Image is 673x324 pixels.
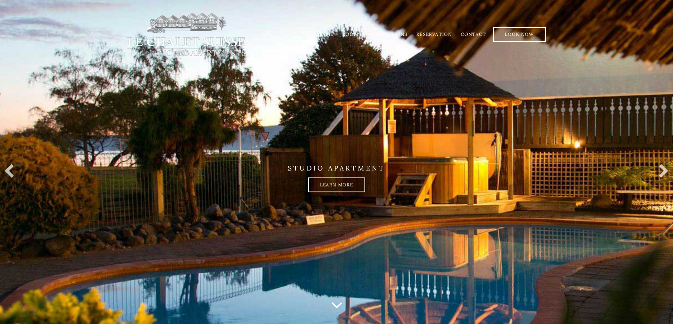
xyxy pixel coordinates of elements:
a: Book Now [493,27,546,42]
a: Home [318,31,333,37]
a: Rooms [342,31,362,37]
a: Learn more [308,178,365,192]
img: lechaletsuisse [126,12,247,57]
a: Contact [461,31,486,37]
p: STUDIO APARTMENT [126,164,548,172]
a: Reservation [416,31,452,37]
a: Attractions [370,31,407,37]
